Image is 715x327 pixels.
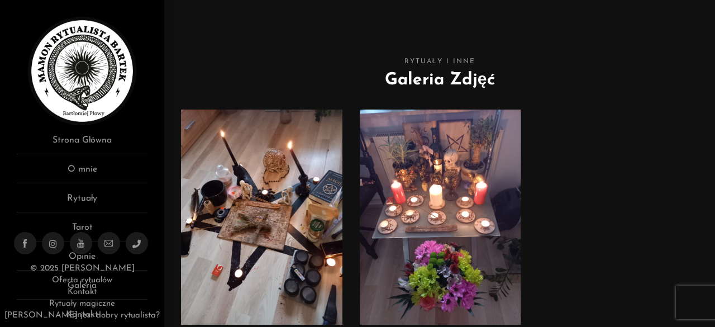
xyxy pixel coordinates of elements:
[28,17,136,125] img: Rytualista Bartek
[52,276,112,285] a: Oferta rytuałów
[17,192,147,212] a: Rytuały
[17,221,147,241] a: Tarot
[68,288,97,296] a: Kontakt
[181,68,698,93] h2: Galeria Zdjęć
[4,311,160,320] a: [PERSON_NAME] jest dobry rytualista?
[17,134,147,154] a: Strona Główna
[49,300,115,308] a: Rytuały magiczne
[17,163,147,183] a: O mnie
[181,56,698,68] span: Rytuały i inne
